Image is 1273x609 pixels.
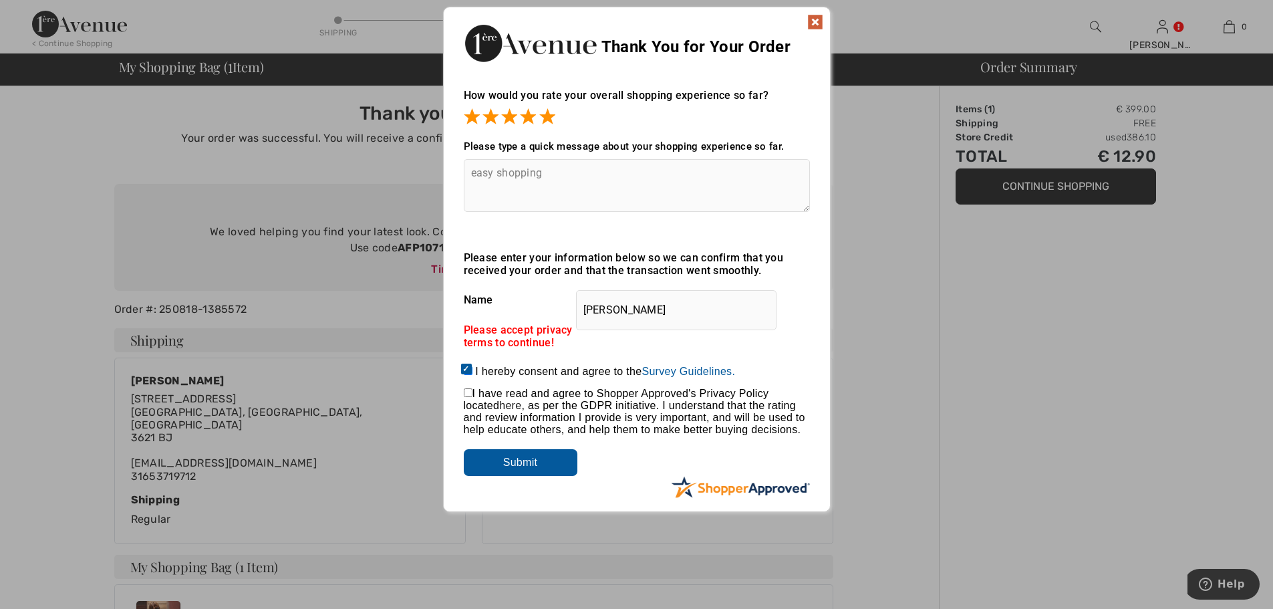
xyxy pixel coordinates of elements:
div: How would you rate your overall shopping experience so far? [464,76,810,127]
input: Submit [464,449,577,476]
div: Name [464,283,810,317]
div: Please type a quick message about your shopping experience so far. [464,140,810,152]
div: Please accept privacy terms to continue! [464,324,810,349]
span: Thank You for Your Order [601,37,791,56]
span: Help [30,9,57,21]
div: Please enter your information below so we can confirm that you received your order and that the t... [464,251,810,277]
a: here [499,400,521,411]
img: Thank You for Your Order [464,21,597,66]
label: I hereby consent and agree to the [475,366,735,378]
a: Survey Guidelines. [642,366,735,377]
span: I have read and agree to Shopper Approved's Privacy Policy located , as per the GDPR initiative. ... [464,388,805,435]
img: x [807,14,823,30]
